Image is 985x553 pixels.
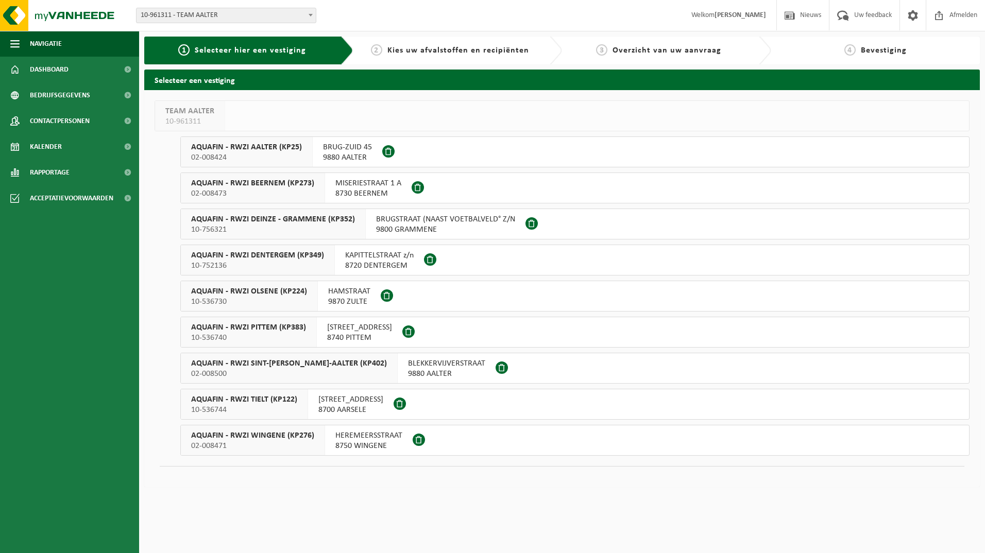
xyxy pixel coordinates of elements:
[613,46,721,55] span: Overzicht van uw aanvraag
[376,224,515,235] span: 9800 GRAMMENE
[137,8,316,23] span: 10-961311 - TEAM AALTER
[327,333,392,343] span: 8740 PITTEM
[191,142,302,152] span: AQUAFIN - RWZI AALTER (KP25)
[408,358,485,369] span: BLEKKERVIJVERSTRAAT
[191,369,387,379] span: 02-008500
[178,44,190,56] span: 1
[180,317,970,348] button: AQUAFIN - RWZI PITTEM (KP383) 10-536740 [STREET_ADDRESS]8740 PITTEM
[30,31,62,57] span: Navigatie
[318,394,383,405] span: [STREET_ADDRESS]
[30,134,62,160] span: Kalender
[318,405,383,415] span: 8700 AARSELE
[30,185,113,211] span: Acceptatievoorwaarden
[335,430,402,441] span: HEREMEERSSTRAAT
[195,46,306,55] span: Selecteer hier een vestiging
[191,333,306,343] span: 10-536740
[328,286,370,297] span: HAMSTRAAT
[180,389,970,420] button: AQUAFIN - RWZI TIELT (KP122) 10-536744 [STREET_ADDRESS]8700 AARSELE
[191,405,297,415] span: 10-536744
[165,106,214,116] span: TEAM AALTER
[335,178,401,188] span: MISERIESTRAAT 1 A
[191,394,297,405] span: AQUAFIN - RWZI TIELT (KP122)
[180,425,970,456] button: AQUAFIN - RWZI WINGENE (KP276) 02-008471 HEREMEERSSTRAAT8750 WINGENE
[180,353,970,384] button: AQUAFIN - RWZI SINT-[PERSON_NAME]-AALTER (KP402) 02-008500 BLEKKERVIJVERSTRAAT9880 AALTER
[30,82,90,108] span: Bedrijfsgegevens
[30,57,69,82] span: Dashboard
[191,214,355,224] span: AQUAFIN - RWZI DEINZE - GRAMMENE (KP352)
[191,188,314,199] span: 02-008473
[327,322,392,333] span: [STREET_ADDRESS]
[144,70,980,90] h2: Selecteer een vestiging
[180,281,970,312] button: AQUAFIN - RWZI OLSENE (KP224) 10-536730 HAMSTRAAT9870 ZULTE
[191,297,307,307] span: 10-536730
[408,369,485,379] span: 9880 AALTER
[323,152,372,163] span: 9880 AALTER
[191,441,314,451] span: 02-008471
[345,261,414,271] span: 8720 DENTERGEM
[180,209,970,239] button: AQUAFIN - RWZI DEINZE - GRAMMENE (KP352) 10-756321 BRUGSTRAAT (NAAST VOETBALVELD° Z/N9800 GRAMMENE
[371,44,382,56] span: 2
[387,46,529,55] span: Kies uw afvalstoffen en recipiënten
[861,46,907,55] span: Bevestiging
[191,250,324,261] span: AQUAFIN - RWZI DENTERGEM (KP349)
[328,297,370,307] span: 9870 ZULTE
[715,11,766,19] strong: [PERSON_NAME]
[180,245,970,275] button: AQUAFIN - RWZI DENTERGEM (KP349) 10-752136 KAPITTELSTRAAT z/n8720 DENTERGEM
[191,358,387,369] span: AQUAFIN - RWZI SINT-[PERSON_NAME]-AALTER (KP402)
[335,441,402,451] span: 8750 WINGENE
[180,172,970,203] button: AQUAFIN - RWZI BEERNEM (KP273) 02-008473 MISERIESTRAAT 1 A8730 BEERNEM
[335,188,401,199] span: 8730 BEERNEM
[191,322,306,333] span: AQUAFIN - RWZI PITTEM (KP383)
[191,286,307,297] span: AQUAFIN - RWZI OLSENE (KP224)
[323,142,372,152] span: BRUG-ZUID 45
[180,136,970,167] button: AQUAFIN - RWZI AALTER (KP25) 02-008424 BRUG-ZUID 459880 AALTER
[191,261,324,271] span: 10-752136
[30,108,90,134] span: Contactpersonen
[165,116,214,127] span: 10-961311
[596,44,607,56] span: 3
[376,214,515,224] span: BRUGSTRAAT (NAAST VOETBALVELD° Z/N
[191,224,355,235] span: 10-756321
[191,430,314,441] span: AQUAFIN - RWZI WINGENE (KP276)
[191,152,302,163] span: 02-008424
[844,44,856,56] span: 4
[345,250,414,261] span: KAPITTELSTRAAT z/n
[191,178,314,188] span: AQUAFIN - RWZI BEERNEM (KP273)
[30,160,70,185] span: Rapportage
